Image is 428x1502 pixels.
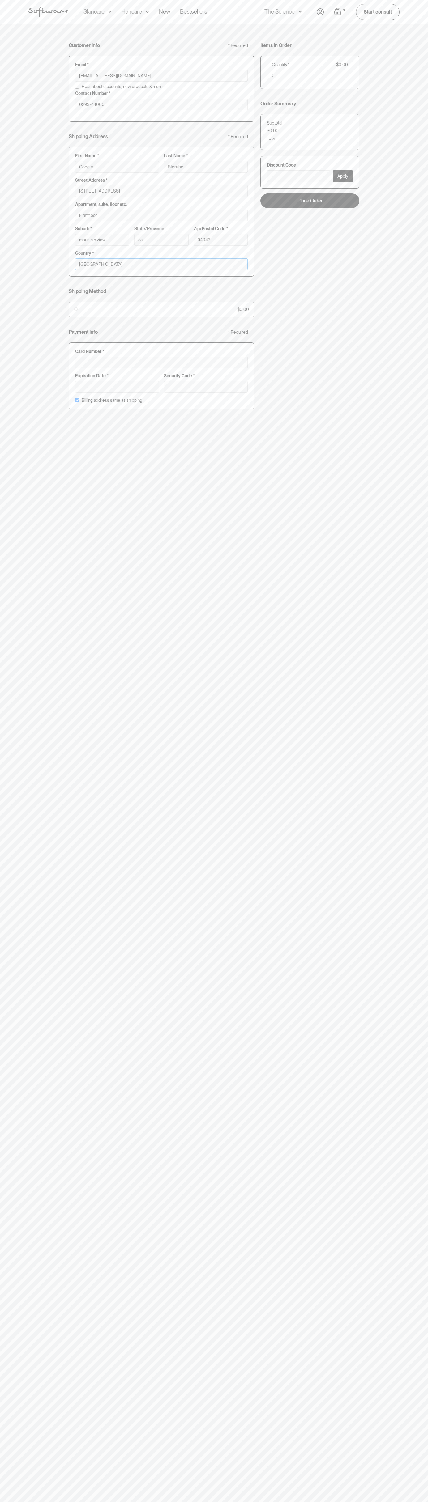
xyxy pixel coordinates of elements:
[122,9,142,15] div: Haircare
[228,43,248,48] div: * Required
[164,153,248,159] label: Last Name *
[164,373,248,379] label: Security Code *
[75,373,159,379] label: Expiration Date *
[75,178,248,183] label: Street Address *
[288,62,290,67] div: 1
[260,193,359,208] a: Place Order
[336,62,348,67] div: $0.00
[228,330,248,335] div: * Required
[69,134,108,139] h4: Shipping Address
[69,329,98,335] h4: Payment Info
[267,121,282,126] div: Subtotal
[272,71,273,78] span: :
[75,251,248,256] label: Country *
[134,226,188,231] label: State/Province
[333,170,353,182] button: Apply Discount
[69,288,106,294] h4: Shipping Method
[194,226,248,231] label: Zip/Postal Code *
[264,9,295,15] div: The Science
[228,134,248,139] div: * Required
[267,136,276,141] div: Total
[75,226,129,231] label: Suburb *
[75,349,248,354] label: Card Number *
[108,9,112,15] img: arrow down
[334,8,346,16] a: Open cart
[260,42,292,48] h4: Items in Order
[237,307,249,312] div: $0.00
[146,9,149,15] img: arrow down
[267,128,279,134] div: $0.00
[82,398,142,403] label: Billing address same as shipping
[272,62,288,67] div: Quantity:
[267,163,353,168] label: Discount Code
[75,85,79,89] input: Hear about discounts, new products & more
[75,202,248,207] label: Apartment, suite, floor etc.
[260,101,296,107] h4: Order Summary
[75,91,248,96] label: Contact Number *
[69,42,100,48] h4: Customer Info
[83,9,105,15] div: Skincare
[28,7,69,17] img: Software Logo
[356,4,400,20] a: Start consult
[74,307,78,311] input: $0.00
[75,62,248,67] label: Email *
[75,153,159,159] label: First Name *
[82,84,163,89] span: Hear about discounts, new products & more
[341,8,346,13] div: 0
[298,9,302,15] img: arrow down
